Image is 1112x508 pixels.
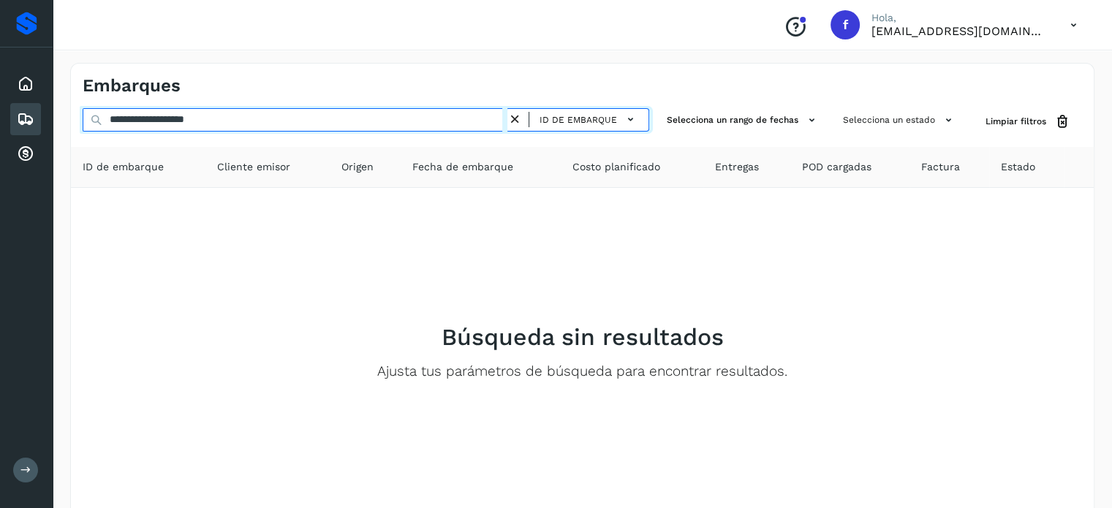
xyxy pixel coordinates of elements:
[10,103,41,135] div: Embarques
[871,24,1047,38] p: fyc3@mexamerik.com
[217,159,290,175] span: Cliente emisor
[83,75,181,96] h4: Embarques
[837,108,962,132] button: Selecciona un estado
[540,113,617,126] span: ID de embarque
[715,159,759,175] span: Entregas
[341,159,374,175] span: Origen
[83,159,164,175] span: ID de embarque
[535,109,643,130] button: ID de embarque
[1001,159,1035,175] span: Estado
[661,108,825,132] button: Selecciona un rango de fechas
[412,159,513,175] span: Fecha de embarque
[442,323,724,351] h2: Búsqueda sin resultados
[377,363,787,380] p: Ajusta tus parámetros de búsqueda para encontrar resultados.
[986,115,1046,128] span: Limpiar filtros
[871,12,1047,24] p: Hola,
[921,159,960,175] span: Factura
[974,108,1082,135] button: Limpiar filtros
[10,138,41,170] div: Cuentas por cobrar
[10,68,41,100] div: Inicio
[802,159,871,175] span: POD cargadas
[572,159,660,175] span: Costo planificado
